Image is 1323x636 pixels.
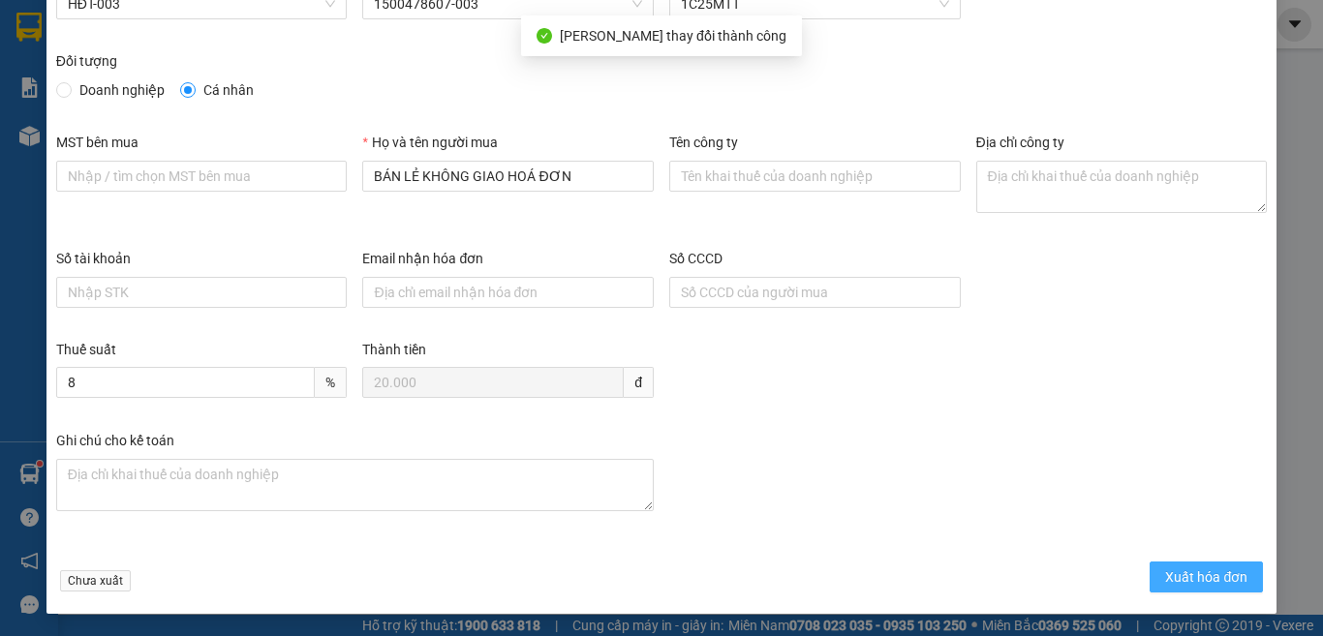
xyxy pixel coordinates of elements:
label: Ghi chú cho kế toán [56,433,174,448]
input: Email nhận hóa đơn [362,277,654,308]
textarea: Ghi chú đơn hàng Ghi chú cho kế toán [56,459,654,511]
label: Số CCCD [669,251,723,266]
span: % [315,367,347,398]
input: Thuế suất [56,367,316,398]
label: Địa chỉ công ty [976,135,1064,150]
label: Đối tượng [56,53,117,69]
input: Số tài khoản [56,277,348,308]
input: Họ và tên người mua [362,161,654,192]
span: [PERSON_NAME] thay đổi thành công [560,28,786,44]
label: Thành tiền [362,342,426,357]
input: Số CCCD [669,277,961,308]
label: Email nhận hóa đơn [362,251,483,266]
label: Họ và tên người mua [362,135,497,150]
label: MST bên mua [56,135,138,150]
input: MST bên mua [56,161,348,192]
label: Tên công ty [669,135,738,150]
input: Tên công ty [669,161,961,192]
label: Số tài khoản [56,251,131,266]
textarea: Địa chỉ công ty [976,161,1268,213]
span: Chưa xuất [60,570,131,591]
label: Thuế suất [56,342,116,357]
span: đ [624,367,654,398]
span: check-circle [537,28,552,44]
span: Xuất hóa đơn [1165,566,1247,588]
span: Doanh nghiệp [72,79,172,101]
button: Xuất hóa đơn [1150,561,1263,592]
span: Cá nhân [196,79,262,101]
